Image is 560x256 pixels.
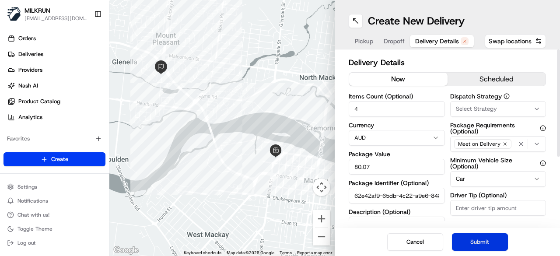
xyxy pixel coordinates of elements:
label: Minimum Vehicle Size (Optional) [450,157,546,169]
div: Favorites [3,132,105,146]
button: Package Requirements (Optional) [540,125,546,131]
a: Deliveries [3,47,109,61]
h1: Create New Delivery [368,14,465,28]
label: Package Requirements (Optional) [450,122,546,134]
span: Analytics [18,113,42,121]
span: Product Catalog [18,98,60,105]
a: Nash AI [3,79,109,93]
a: Product Catalog [3,95,109,109]
span: Chat with us! [17,211,49,218]
label: Driver Tip (Optional) [450,192,546,198]
a: Orders [3,32,109,46]
span: Swap locations [489,37,532,46]
button: Settings [3,181,105,193]
button: MILKRUNMILKRUN[EMAIL_ADDRESS][DOMAIN_NAME] [3,4,91,25]
span: Create [51,155,68,163]
label: Description (Optional) [349,209,445,215]
button: Keyboard shortcuts [184,250,221,256]
a: Open this area in Google Maps (opens a new window) [112,245,140,256]
button: Notifications [3,195,105,207]
span: Settings [17,183,37,190]
button: Dispatch Strategy [504,93,510,99]
span: Orders [18,35,36,42]
a: Report a map error [297,250,332,255]
button: now [349,73,448,86]
span: Providers [18,66,42,74]
button: MILKRUN [24,6,50,15]
span: Pickup [355,37,373,46]
label: Package Value [349,151,445,157]
button: Zoom out [313,228,330,245]
a: Analytics [3,110,109,124]
button: Create [3,152,105,166]
a: Providers [3,63,109,77]
span: Log out [17,239,35,246]
label: Dispatch Strategy [450,93,546,99]
button: Chat with us! [3,209,105,221]
button: Minimum Vehicle Size (Optional) [540,160,546,166]
input: Enter package identifier [349,188,445,203]
button: Swap locations [485,34,546,48]
h2: Delivery Details [349,56,546,69]
img: MILKRUN [7,7,21,21]
button: Log out [3,237,105,249]
span: Meet on Delivery [458,140,500,147]
button: Meet on Delivery [450,136,546,152]
span: Dropoff [384,37,405,46]
span: Notifications [17,197,48,204]
button: Zoom in [313,210,330,228]
input: Enter number of items [349,101,445,117]
label: Package Identifier (Optional) [349,180,445,186]
input: Enter driver tip amount [450,200,546,216]
span: Deliveries [18,50,43,58]
button: Cancel [387,233,443,251]
span: Nash AI [18,82,38,90]
button: [EMAIL_ADDRESS][DOMAIN_NAME] [24,15,87,22]
span: Map data ©2025 Google [227,250,274,255]
span: Delivery Details [415,37,459,46]
span: Toggle Theme [17,225,52,232]
span: Select Strategy [456,105,497,113]
button: Submit [452,233,508,251]
input: Enter package value [349,159,445,175]
label: Currency [349,122,445,128]
label: Items Count (Optional) [349,93,445,99]
img: Google [112,245,140,256]
a: Terms (opens in new tab) [280,250,292,255]
button: Map camera controls [313,179,330,196]
button: Toggle Theme [3,223,105,235]
button: Select Strategy [450,101,546,117]
button: scheduled [448,73,546,86]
